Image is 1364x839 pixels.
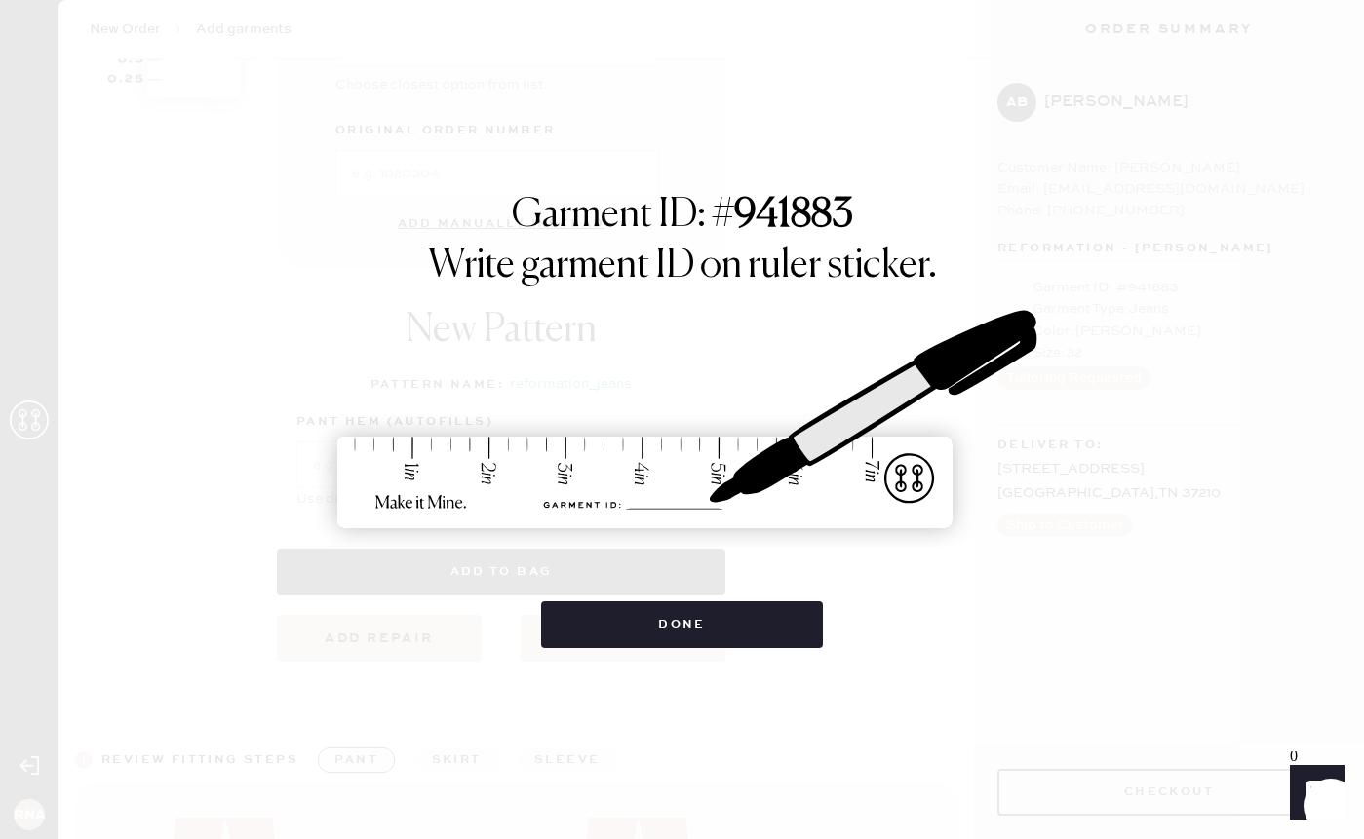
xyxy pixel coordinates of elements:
img: ruler-sticker-sharpie.svg [317,260,1048,582]
iframe: Front Chat [1271,751,1355,835]
strong: 941883 [734,196,853,235]
h1: Write garment ID on ruler sticker. [428,243,937,289]
h1: Garment ID: # [512,192,853,243]
button: Done [541,601,823,648]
